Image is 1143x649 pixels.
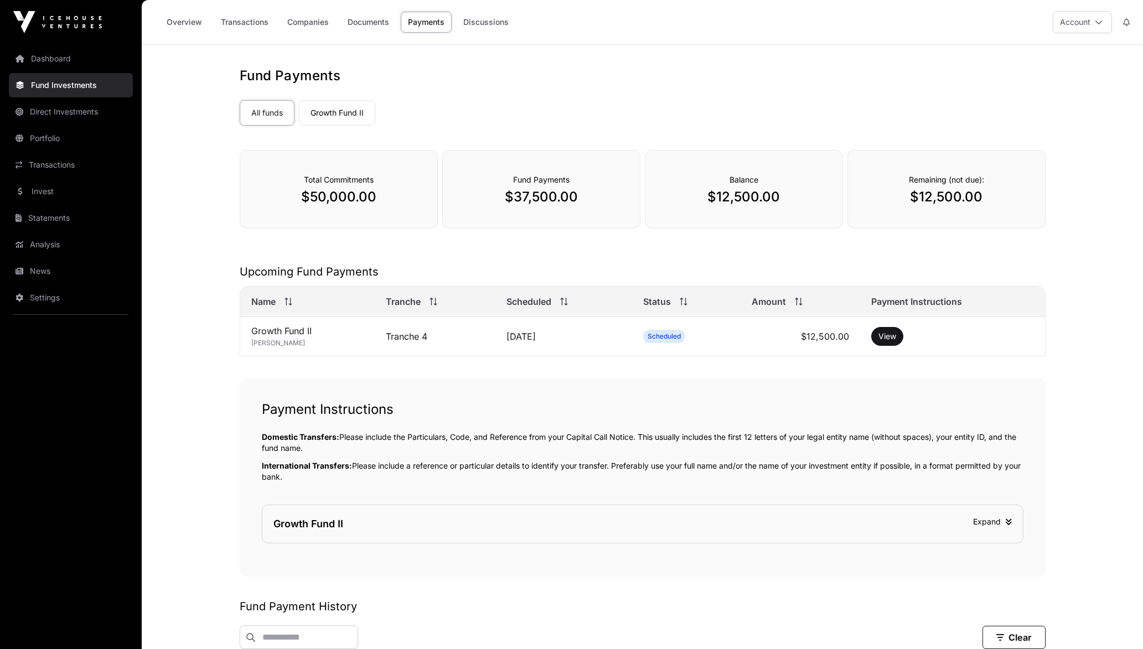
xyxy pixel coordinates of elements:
button: View [871,327,903,346]
span: Payment Instructions [871,295,962,308]
p: $37,500.00 [465,188,618,206]
a: Portfolio [9,126,133,150]
button: Account [1053,11,1112,33]
a: Settings [9,285,133,310]
p: $12,500.00 [668,188,820,206]
img: Icehouse Ventures Logo [13,11,102,33]
h1: Fund Payments [240,67,1046,85]
span: Tranche [386,295,421,308]
h2: Upcoming Fund Payments [240,264,1046,279]
a: Analysis [9,232,133,257]
span: Scheduled [648,332,681,341]
span: Scheduled [506,295,551,308]
a: Companies [280,12,336,33]
span: Fund Payments [513,175,570,184]
span: Name [251,295,276,308]
a: Overview [159,12,209,33]
a: Statements [9,206,133,230]
a: All funds [240,100,294,126]
span: Status [643,295,671,308]
a: Growth Fund II [299,100,375,126]
td: Growth Fund II [240,317,375,356]
p: $50,000.00 [262,188,415,206]
p: Please include a reference or particular details to identify your transfer. Preferably use your f... [262,460,1023,482]
a: Transactions [9,153,133,177]
iframe: Chat Widget [1088,596,1143,649]
a: News [9,259,133,283]
a: Direct Investments [9,100,133,124]
p: Please include the Particulars, Code, and Reference from your Capital Call Notice. This usually i... [262,432,1023,454]
a: Invest [9,179,133,204]
span: International Transfers: [262,461,352,470]
span: Balance [730,175,758,184]
span: [PERSON_NAME] [251,339,305,347]
td: Tranche 4 [375,317,495,356]
a: Payments [401,12,452,33]
span: Expand [973,517,1012,526]
span: $12,500.00 [801,331,849,342]
td: [DATE] [495,317,632,356]
span: Total Commitments [304,175,374,184]
h1: Payment Instructions [262,401,1023,418]
a: Dashboard [9,46,133,71]
p: $12,500.00 [870,188,1023,206]
div: Growth Fund II [273,516,343,532]
span: Remaining (not due): [909,175,984,184]
span: Domestic Transfers: [262,432,339,442]
a: Discussions [456,12,516,33]
a: Fund Investments [9,73,133,97]
a: Transactions [214,12,276,33]
span: Amount [752,295,786,308]
button: Clear [982,626,1046,649]
h2: Fund Payment History [240,599,1046,614]
a: Documents [340,12,396,33]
